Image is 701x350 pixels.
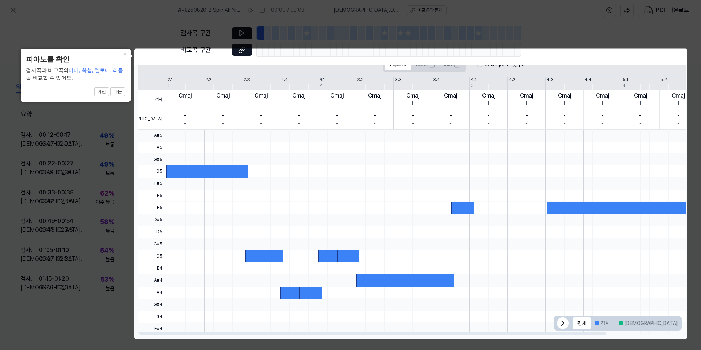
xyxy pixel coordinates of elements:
div: - [601,111,604,120]
button: 검사 [591,317,614,329]
div: 5.2 [660,77,667,83]
span: F#4 [138,323,166,335]
div: - [487,111,490,120]
div: Cmaj [634,91,647,100]
div: 2.1 [168,77,173,83]
span: F5 [138,190,166,202]
div: 4 [623,83,625,89]
div: 4.1 [471,77,476,83]
div: - [374,120,376,127]
div: - [525,111,528,120]
span: 검사 [138,90,166,110]
div: - [563,111,566,120]
div: 4.2 [509,77,515,83]
div: - [677,120,679,127]
div: - [222,111,224,120]
div: 2 [319,83,322,89]
div: I [336,100,337,107]
div: - [184,111,186,120]
div: Cmaj [368,91,381,100]
span: G#5 [138,153,166,165]
div: - [449,120,452,127]
div: Cmaj [254,91,268,100]
div: - [639,111,642,120]
div: 5.1 [623,77,628,83]
div: Cmaj [672,91,685,100]
div: I [526,100,527,107]
div: - [677,111,680,120]
div: - [639,120,642,127]
div: - [412,120,414,127]
div: 2.3 [243,77,250,83]
div: I [640,100,641,107]
div: I [602,100,603,107]
div: I [450,100,451,107]
div: Cmaj [179,91,192,100]
button: 전체 [573,317,591,329]
span: A4 [138,287,166,299]
span: C#5 [138,238,166,250]
div: - [260,111,262,120]
span: [DEMOGRAPHIC_DATA] [138,109,166,129]
span: G#4 [138,299,166,311]
div: I [564,100,565,107]
div: I [678,100,679,107]
div: - [222,120,224,127]
button: 다음 [110,87,125,96]
div: I [184,100,186,107]
div: 3.1 [319,77,325,83]
div: I [260,100,261,107]
span: A#4 [138,274,166,287]
div: - [411,111,414,120]
button: 이전 [94,87,109,96]
div: 3 [471,83,474,89]
div: - [449,111,452,120]
div: Cmaj [558,91,571,100]
div: 3.4 [433,77,440,83]
div: Cmaj [216,91,230,100]
span: E5 [138,202,166,214]
div: - [260,120,262,127]
span: D#5 [138,214,166,226]
div: I [298,100,300,107]
header: 피아노롤 확인 [26,54,125,65]
div: 3.2 [357,77,364,83]
span: D5 [138,226,166,238]
div: I [223,100,224,107]
div: - [298,120,300,127]
div: 2.2 [205,77,212,83]
span: G4 [138,311,166,323]
span: G5 [138,165,166,178]
div: Cmaj [596,91,609,100]
div: - [488,120,490,127]
div: - [374,111,376,120]
span: 마디, 화성, 멜로디, 리듬 [69,67,123,73]
span: F#5 [138,178,166,190]
div: - [601,120,603,127]
button: [DEMOGRAPHIC_DATA] [614,317,682,329]
div: 3.3 [395,77,402,83]
div: I [488,100,489,107]
div: 4.4 [584,77,591,83]
div: - [336,120,338,127]
div: 검사곡과 비교곡의 을 비교할 수 있어요. [26,66,125,82]
span: B4 [138,262,166,274]
div: 4.3 [547,77,554,83]
div: - [525,120,528,127]
div: - [298,111,300,120]
div: - [564,120,566,127]
div: I [374,100,375,107]
div: Cmaj [444,91,457,100]
div: Cmaj [330,91,344,100]
div: 1 [168,83,169,89]
div: - [335,111,338,120]
div: Cmaj [292,91,305,100]
button: Close [119,49,131,59]
div: Cmaj [520,91,533,100]
div: I [412,100,413,107]
div: 2.4 [281,77,288,83]
span: A#5 [138,130,166,142]
div: - [184,120,186,127]
div: Cmaj [482,91,495,100]
span: C5 [138,250,166,262]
